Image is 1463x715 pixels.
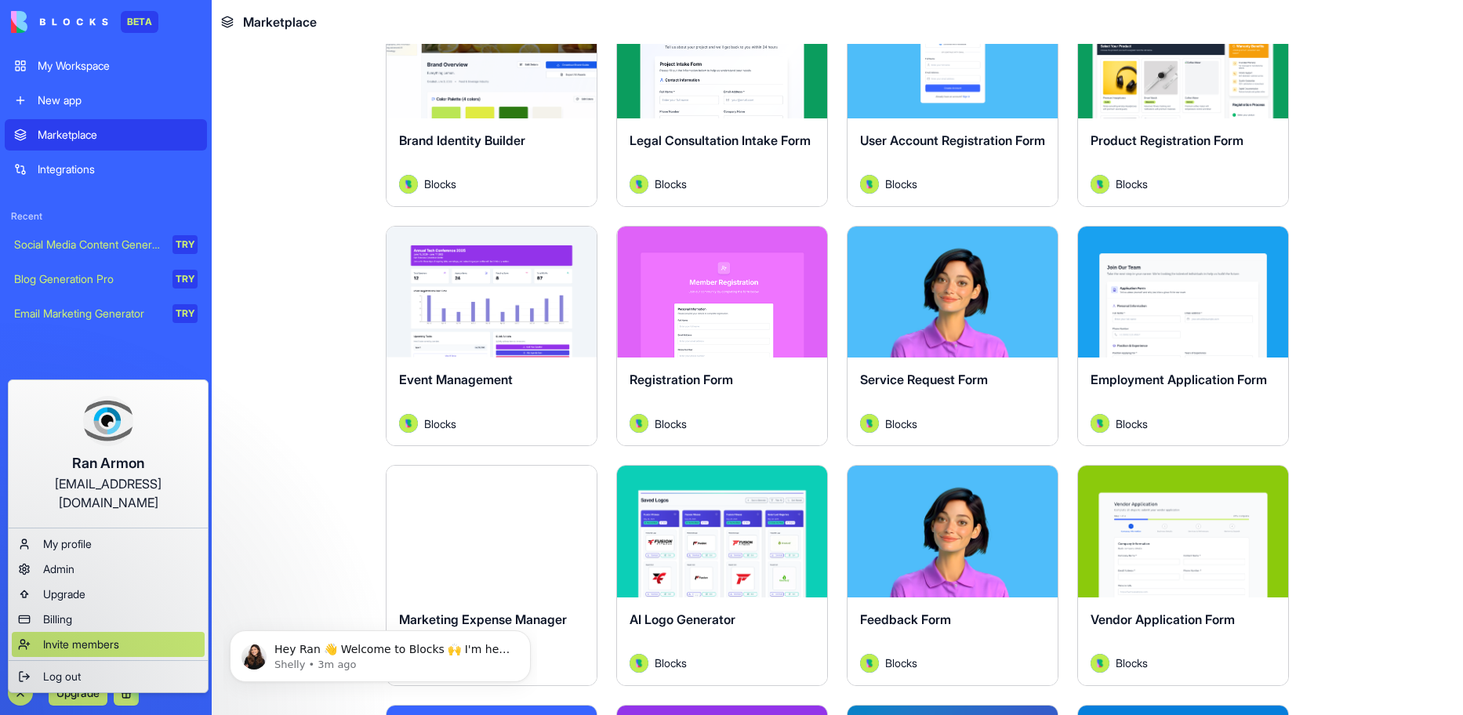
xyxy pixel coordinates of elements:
iframe: Intercom notifications message [223,597,537,707]
div: Email Marketing Generator [14,306,162,321]
span: Admin [43,561,74,577]
div: Blog Generation Pro [14,271,162,287]
div: TRY [172,235,198,254]
div: [EMAIL_ADDRESS][DOMAIN_NAME] [24,474,192,512]
div: TRY [172,270,198,289]
div: TRY [172,304,198,323]
div: Ran Armon [24,452,192,474]
span: Billing [43,612,72,627]
span: Recent [5,210,207,223]
span: My profile [43,536,92,552]
span: Invite members [43,637,119,652]
span: Upgrade [43,586,85,602]
a: Billing [12,607,205,632]
a: My profile [12,532,205,557]
a: Invite members [12,632,205,657]
a: Upgrade [12,582,205,607]
a: Ran Armon[EMAIL_ADDRESS][DOMAIN_NAME] [12,383,205,524]
a: Admin [12,557,205,582]
div: Social Media Content Generator [14,237,162,252]
span: Log out [43,669,81,684]
img: ACg8ocIpYcYgb6klYELpwA-fJfpd_NMnTNuiFX4OWLiivwbFijHYX50S8g=s96-c [83,396,133,446]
